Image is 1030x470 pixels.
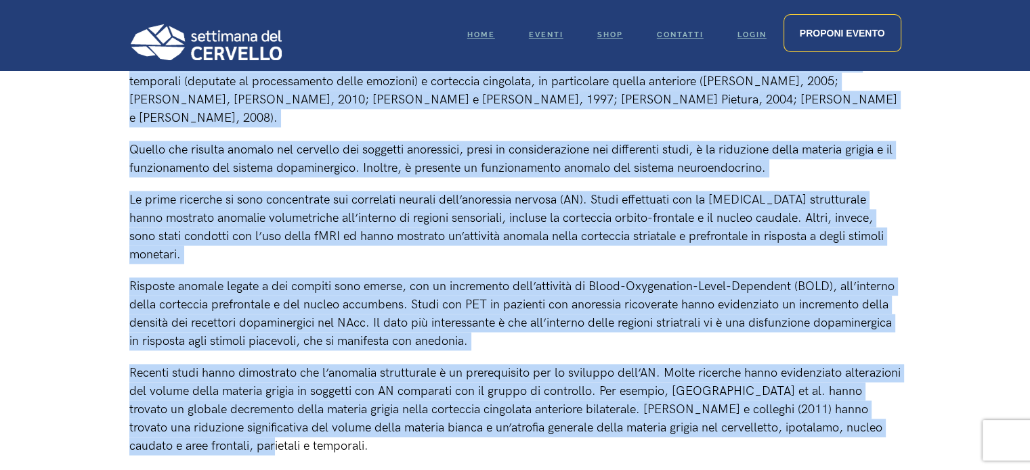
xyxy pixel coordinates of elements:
[129,277,901,350] p: Risposte anomale legate a dei compiti sono emerse, con un incremento dell’attività di Blood-Oxyge...
[800,28,885,39] span: Proponi evento
[657,30,704,39] span: Contatti
[129,141,901,177] p: Quello che risulta anomalo nel cervello dei soggetti anoressici, presi in considerazione nei diff...
[129,191,901,264] p: Le prime ricerche si sono concentrate sui correlati neurali dell’anoressia nervosa (AN). Studi ef...
[129,364,901,455] p: Recenti studi hanno dimostrato che l’anomalia strutturale è un prerequisito per lo sviluppo dell’...
[597,30,623,39] span: Shop
[529,30,563,39] span: Eventi
[737,30,767,39] span: Login
[467,30,495,39] span: Home
[784,14,901,52] a: Proponi evento
[129,24,282,60] img: Logo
